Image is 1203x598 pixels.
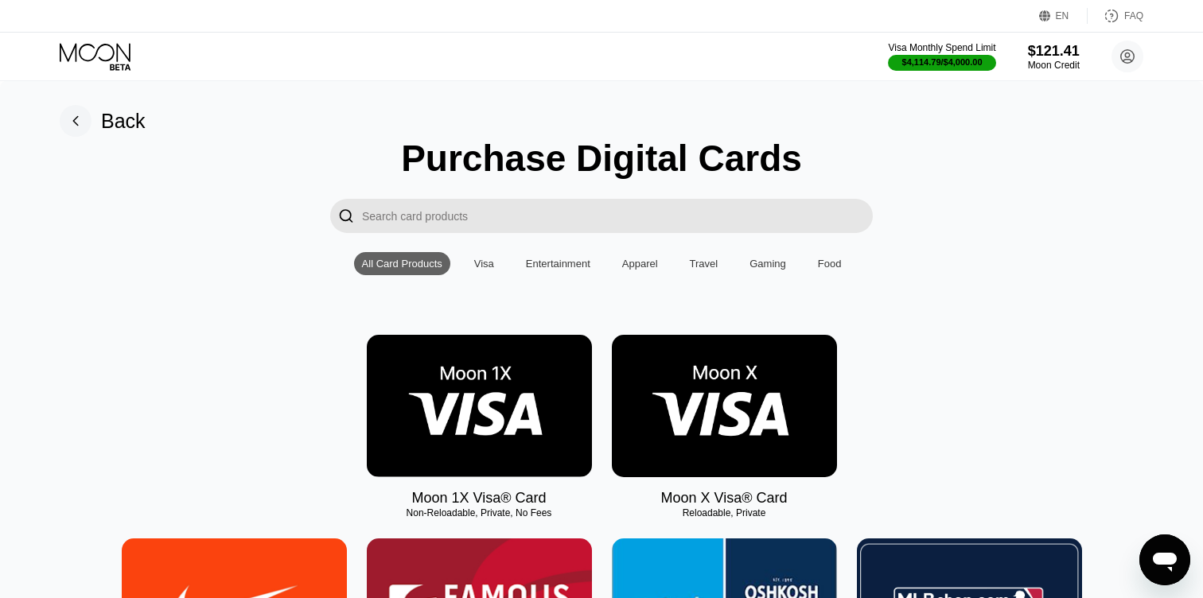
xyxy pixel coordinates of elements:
div: Food [818,258,842,270]
div: Non-Reloadable, Private, No Fees [367,507,592,518]
div: Visa Monthly Spend Limit [888,42,995,53]
div: Travel [682,252,726,275]
div: Back [101,110,146,133]
div: Entertainment [518,252,598,275]
div: Back [60,105,146,137]
div: Apparel [614,252,666,275]
div:  [338,207,354,225]
input: Search card products [362,199,873,233]
div: FAQ [1124,10,1143,21]
div: Gaming [742,252,794,275]
div: Travel [690,258,718,270]
div: FAQ [1088,8,1143,24]
div: Visa [466,252,502,275]
div: Moon X Visa® Card [660,490,787,507]
div: Food [810,252,850,275]
div: $121.41 [1028,43,1080,60]
div: Visa [474,258,494,270]
div: All Card Products [362,258,442,270]
div: EN [1056,10,1069,21]
div: Moon 1X Visa® Card [411,490,546,507]
iframe: Кнопка, открывающая окно обмена сообщениями; идет разговор [1139,534,1190,585]
div: Purchase Digital Cards [401,137,802,180]
div: Visa Monthly Spend Limit$4,114.79/$4,000.00 [888,42,995,71]
div: $4,114.79 / $4,000.00 [902,57,983,67]
div: Entertainment [526,258,590,270]
div: All Card Products [354,252,450,275]
div: $121.41Moon Credit [1028,43,1080,71]
div: EN [1039,8,1088,24]
div: Apparel [622,258,658,270]
div: Reloadable, Private [612,507,837,518]
div:  [330,199,362,233]
div: Gaming [749,258,786,270]
div: Moon Credit [1028,60,1080,71]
